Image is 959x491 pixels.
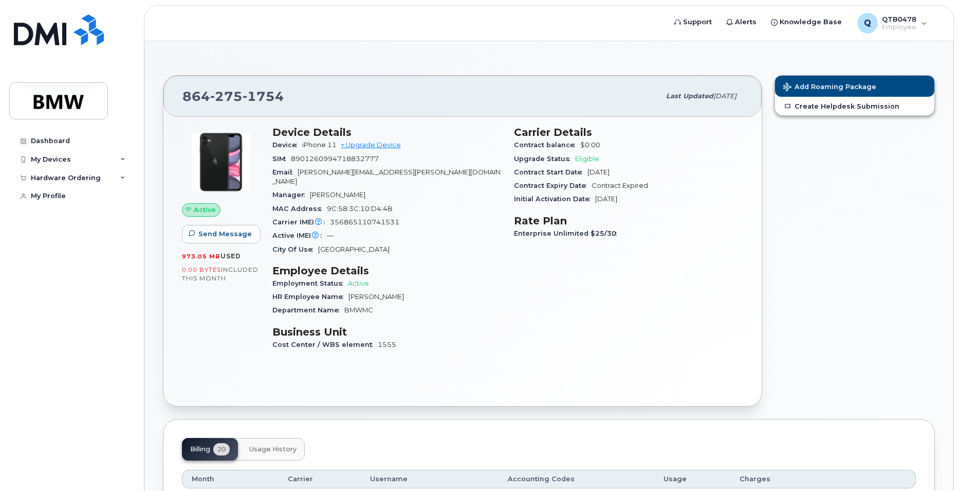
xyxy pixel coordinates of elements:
th: Month [182,470,279,488]
span: Contract Expiry Date [514,182,592,189]
span: $0.00 [580,141,600,149]
button: Add Roaming Package [775,76,934,97]
span: Active [194,205,216,215]
span: [PERSON_NAME] [348,293,404,301]
span: Device [272,141,302,149]
button: Send Message [182,225,261,243]
span: [DATE] [587,168,610,176]
span: Add Roaming Package [783,83,876,93]
span: 356865110741531 [330,218,399,226]
span: Eligible [575,155,599,163]
span: Cost Center / WBS element [272,341,378,348]
span: 9C:58:3C:10:D4:4B [327,205,393,213]
span: 1754 [243,89,284,104]
span: 1555 [378,341,396,348]
span: [DATE] [713,92,736,100]
span: City Of Use [272,246,318,253]
span: — [327,232,334,239]
span: 0.00 Bytes [182,266,221,273]
iframe: Messenger Launcher [914,446,951,483]
h3: Employee Details [272,265,502,277]
span: Contract balance [514,141,580,149]
span: Carrier IMEI [272,218,330,226]
span: HR Employee Name [272,293,348,301]
h3: Device Details [272,126,502,138]
span: Employment Status [272,279,348,287]
span: Active IMEI [272,232,327,239]
h3: Business Unit [272,326,502,338]
span: SIM [272,155,291,163]
th: Accounting Codes [499,470,654,488]
span: [DATE] [595,195,617,203]
span: Email [272,168,298,176]
span: Usage History [249,445,297,453]
span: used [220,252,241,260]
span: Department Name [272,306,344,314]
th: Usage [654,470,730,488]
span: Upgrade Status [514,155,575,163]
h3: Carrier Details [514,126,743,138]
span: Manager [272,191,310,199]
span: Initial Activation Date [514,195,595,203]
span: Contract Expired [592,182,648,189]
th: Username [361,470,499,488]
span: Contract Start Date [514,168,587,176]
span: iPhone 11 [302,141,337,149]
span: BMWMC [344,306,373,314]
span: MAC Address [272,205,327,213]
span: 275 [210,89,243,104]
a: + Upgrade Device [341,141,401,149]
span: 864 [182,89,284,104]
span: [PERSON_NAME][EMAIL_ADDRESS][PERSON_NAME][DOMAIN_NAME] [272,168,501,185]
span: 8901260994718832777 [291,155,379,163]
span: 973.05 MB [182,253,220,260]
span: Last updated [666,92,713,100]
span: Send Message [198,229,252,239]
img: iPhone_11.jpg [190,131,252,193]
th: Carrier [279,470,361,488]
a: Create Helpdesk Submission [775,97,934,115]
h3: Rate Plan [514,215,743,227]
span: [PERSON_NAME] [310,191,365,199]
span: [GEOGRAPHIC_DATA] [318,246,390,253]
span: Enterprise Unlimited $25/30 [514,230,622,237]
span: Active [348,279,369,287]
th: Charges [730,470,820,488]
